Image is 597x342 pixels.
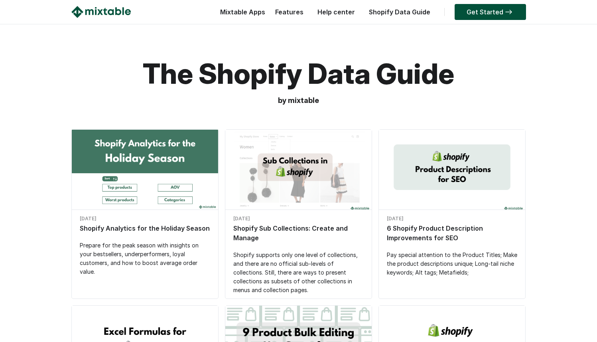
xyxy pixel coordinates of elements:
[387,251,517,277] div: Pay special attention to the Product Titles; Make the product descriptions unique; Long-tail nich...
[80,241,210,276] div: Prepare for the peak season with insights on your bestsellers, underperformers, loyal customers, ...
[80,223,210,233] div: Shopify Analytics for the Holiday Season
[233,214,364,223] div: [DATE]
[216,6,265,22] div: Mixtable Apps
[365,8,434,16] a: Shopify Data Guide
[379,130,525,212] img: 6 Shopify Product Description Improvements for SEO
[233,251,364,295] div: Shopify supports only one level of collections, and there are no official sub-levels of collectio...
[72,130,218,212] img: Shopify Analytics for the Holiday Season
[503,10,514,14] img: arrow-right.svg
[271,8,307,16] a: Features
[455,4,526,20] a: Get Started
[225,130,372,299] a: Shopify Sub Collections: Create and Manage [DATE] Shopify Sub Collections: Create and Manage Shop...
[225,130,372,212] img: Shopify Sub Collections: Create and Manage
[233,223,364,243] div: Shopify Sub Collections: Create and Manage
[387,214,517,223] div: [DATE]
[379,130,525,281] a: 6 Shopify Product Description Improvements for SEO [DATE] 6 Shopify Product Description Improveme...
[72,130,218,280] a: Shopify Analytics for the Holiday Season [DATE] Shopify Analytics for the Holiday Season Prepare ...
[313,8,359,16] a: Help center
[80,214,210,223] div: [DATE]
[71,6,131,18] img: Mixtable logo
[387,223,517,243] div: 6 Shopify Product Description Improvements for SEO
